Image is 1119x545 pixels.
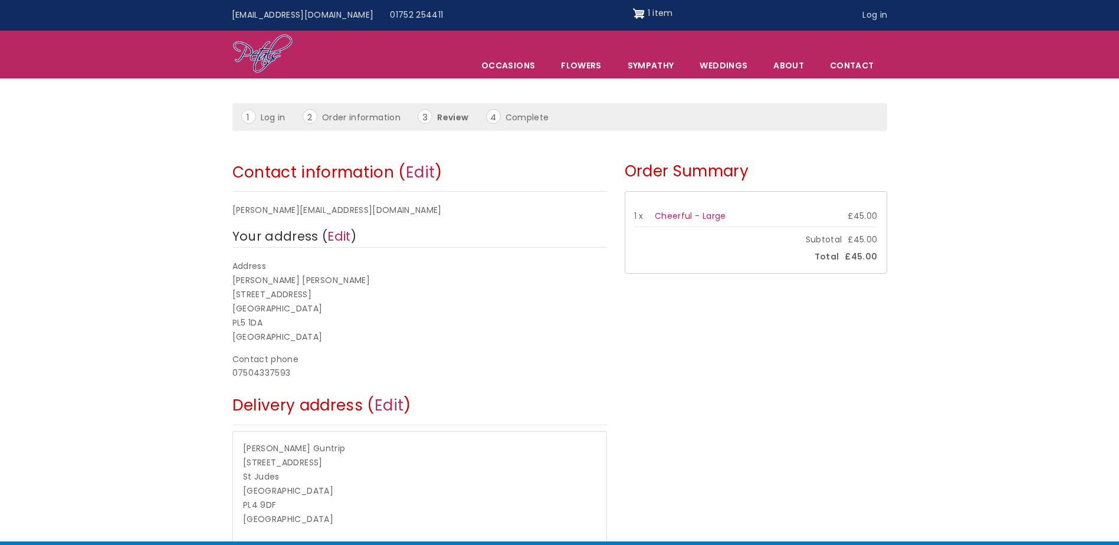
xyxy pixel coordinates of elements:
[243,499,276,511] span: PL4 9DF
[243,442,311,454] span: [PERSON_NAME]
[818,53,886,78] a: Contact
[232,260,607,274] div: Address
[241,109,300,125] li: Log in
[243,513,333,525] span: [GEOGRAPHIC_DATA]
[327,228,350,245] a: Edit
[633,4,672,23] a: Shopping cart 1 item
[232,162,442,183] span: Contact information ( )
[232,366,607,380] div: 07504337593
[232,228,357,245] span: Your address ( )
[549,53,613,78] a: Flowers
[418,109,483,125] li: Review
[375,395,403,416] a: Edit
[232,274,300,286] span: [PERSON_NAME]
[812,206,878,226] td: £45.00
[302,274,370,286] span: [PERSON_NAME]
[232,203,607,218] div: [PERSON_NAME][EMAIL_ADDRESS][DOMAIN_NAME]
[313,442,345,454] span: Guntrip
[406,162,435,183] a: Edit
[615,53,687,78] a: Sympathy
[648,7,673,19] span: 1 item
[854,4,895,27] a: Log in
[800,233,848,247] span: Subtotal
[243,457,323,468] span: [STREET_ADDRESS]
[848,233,877,247] span: £45.00
[382,4,451,27] a: 01752 254411
[655,210,726,222] a: Cheerful - Large
[633,4,645,23] img: Shopping cart
[232,331,323,343] span: [GEOGRAPHIC_DATA]
[232,303,323,314] span: [GEOGRAPHIC_DATA]
[486,109,564,125] li: Complete
[469,53,547,78] span: Occasions
[845,250,877,264] span: £45.00
[634,206,655,226] td: 1 x
[809,250,845,264] span: Total
[232,34,293,75] img: Home
[243,485,333,497] span: [GEOGRAPHIC_DATA]
[232,395,411,416] span: Delivery address ( )
[224,4,382,27] a: [EMAIL_ADDRESS][DOMAIN_NAME]
[232,353,607,367] div: Contact phone
[625,156,887,190] h3: Order Summary
[232,317,262,329] span: PL5 1DA
[232,288,312,300] span: [STREET_ADDRESS]
[303,109,415,125] li: Order information
[687,53,760,78] span: Weddings
[761,53,816,78] a: About
[243,471,280,482] span: St Judes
